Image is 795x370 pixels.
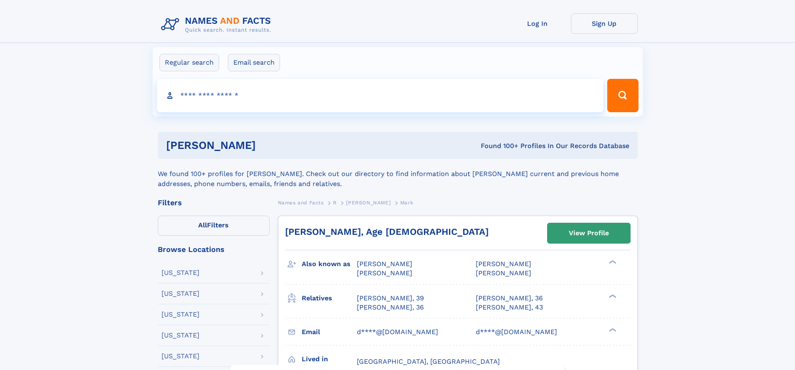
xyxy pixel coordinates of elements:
[158,246,270,253] div: Browse Locations
[159,54,219,71] label: Regular search
[333,200,337,206] span: R
[302,352,357,366] h3: Lived in
[357,294,424,303] a: [PERSON_NAME], 39
[571,13,638,34] a: Sign Up
[607,79,638,112] button: Search Button
[158,159,638,189] div: We found 100+ profiles for [PERSON_NAME]. Check out our directory to find information about [PERS...
[162,332,199,339] div: [US_STATE]
[357,357,500,365] span: [GEOGRAPHIC_DATA], [GEOGRAPHIC_DATA]
[476,294,543,303] a: [PERSON_NAME], 36
[346,197,391,208] a: [PERSON_NAME]
[476,260,531,268] span: [PERSON_NAME]
[166,140,368,151] h1: [PERSON_NAME]
[607,259,617,265] div: ❯
[162,311,199,318] div: [US_STATE]
[228,54,280,71] label: Email search
[368,141,629,151] div: Found 100+ Profiles In Our Records Database
[302,325,357,339] h3: Email
[285,227,489,237] a: [PERSON_NAME], Age [DEMOGRAPHIC_DATA]
[476,269,531,277] span: [PERSON_NAME]
[157,79,604,112] input: search input
[162,353,199,360] div: [US_STATE]
[158,199,270,206] div: Filters
[346,200,391,206] span: [PERSON_NAME]
[158,13,278,36] img: Logo Names and Facts
[548,223,630,243] a: View Profile
[158,216,270,236] label: Filters
[198,221,207,229] span: All
[302,257,357,271] h3: Also known as
[162,269,199,276] div: [US_STATE]
[302,291,357,305] h3: Relatives
[569,224,609,243] div: View Profile
[278,197,324,208] a: Names and Facts
[357,269,412,277] span: [PERSON_NAME]
[607,327,617,332] div: ❯
[400,200,413,206] span: Mark
[476,303,543,312] a: [PERSON_NAME], 43
[357,260,412,268] span: [PERSON_NAME]
[333,197,337,208] a: R
[504,13,571,34] a: Log In
[357,303,424,312] a: [PERSON_NAME], 36
[162,290,199,297] div: [US_STATE]
[607,293,617,299] div: ❯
